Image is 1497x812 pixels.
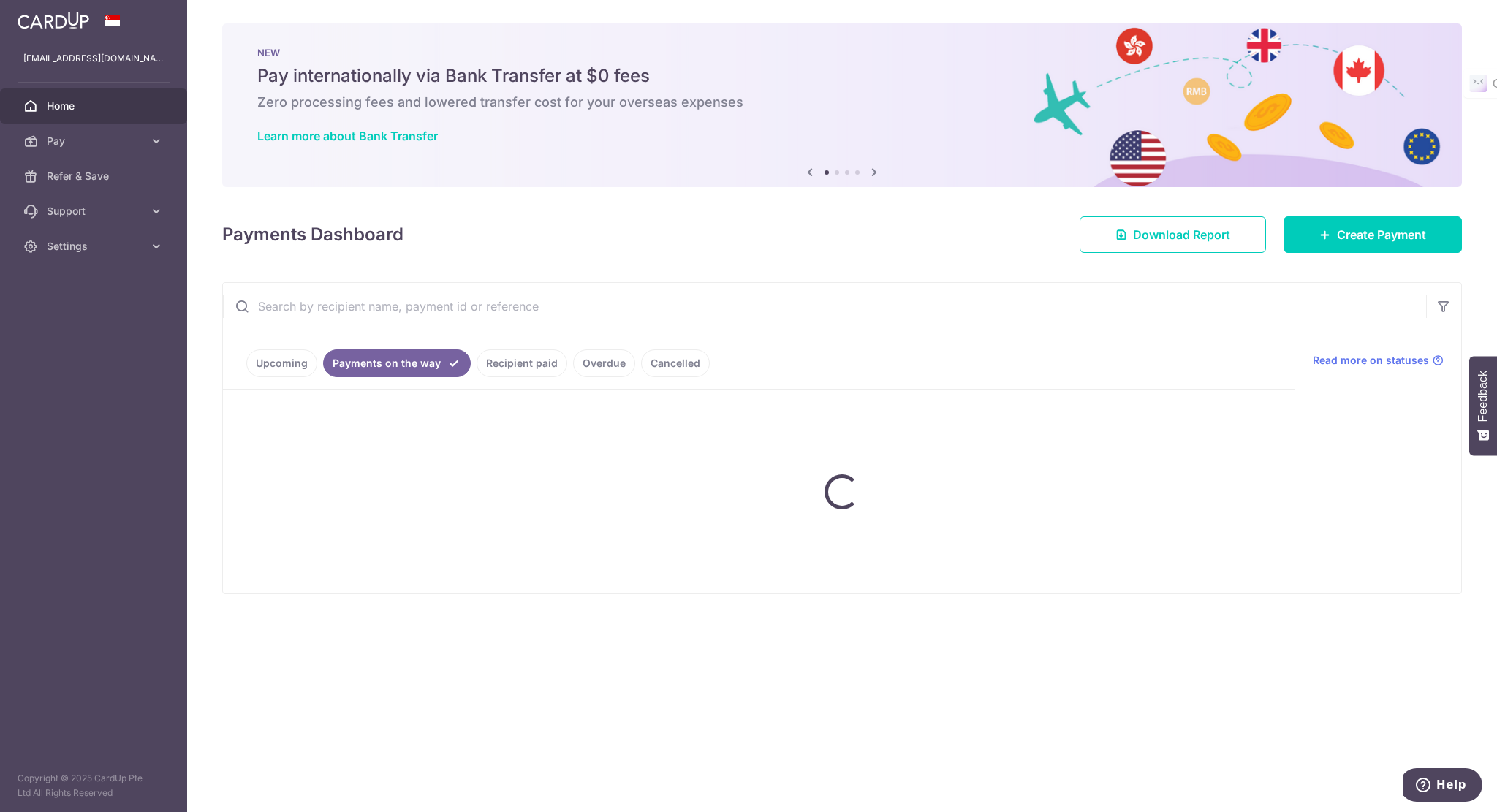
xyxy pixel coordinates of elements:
[257,94,1427,111] h6: Zero processing fees and lowered transfer cost for your overseas expenses
[323,349,471,377] a: Payments on the way
[1337,226,1426,243] span: Create Payment
[47,239,143,254] span: Settings
[1133,226,1230,243] span: Download Report
[47,204,143,219] span: Support
[1313,353,1429,368] span: Read more on statuses
[222,23,1462,187] img: Bank transfer banner
[1477,371,1490,422] span: Feedback
[47,169,143,183] span: Refer & Save
[1284,216,1462,253] a: Create Payment
[222,221,403,248] h4: Payments Dashboard
[47,134,143,148] span: Pay
[257,64,1427,88] h5: Pay internationally via Bank Transfer at $0 fees
[23,51,164,66] p: [EMAIL_ADDRESS][DOMAIN_NAME]
[18,12,89,29] img: CardUp
[1080,216,1266,253] a: Download Report
[47,99,143,113] span: Home
[257,129,438,143] a: Learn more about Bank Transfer
[257,47,1427,58] p: NEW
[1313,353,1444,368] a: Read more on statuses
[223,283,1426,330] input: Search by recipient name, payment id or reference
[1403,768,1482,805] iframe: Opens a widget where you can find more information
[1469,356,1497,455] button: Feedback - Show survey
